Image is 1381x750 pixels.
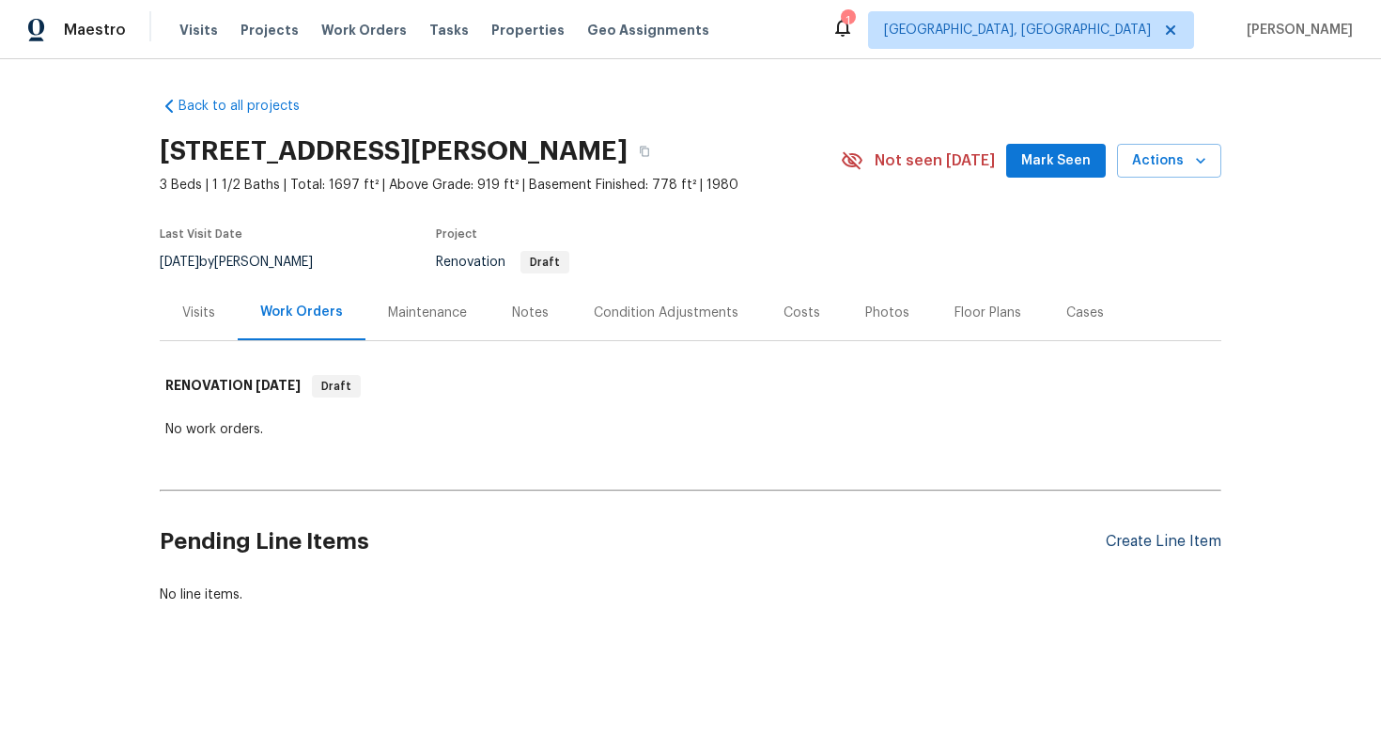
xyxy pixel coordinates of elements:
div: Work Orders [260,303,343,321]
span: [GEOGRAPHIC_DATA], [GEOGRAPHIC_DATA] [884,21,1151,39]
span: Tasks [429,23,469,37]
div: Cases [1066,304,1104,322]
div: Condition Adjustments [594,304,738,322]
span: [DATE] [160,256,199,269]
div: Create Line Item [1106,533,1221,551]
span: Actions [1132,149,1206,173]
div: by [PERSON_NAME] [160,251,335,273]
div: Visits [182,304,215,322]
a: Back to all projects [160,97,340,116]
div: RENOVATION [DATE]Draft [160,356,1221,416]
span: Projects [241,21,299,39]
h2: Pending Line Items [160,498,1106,586]
button: Mark Seen [1006,144,1106,179]
div: No line items. [160,586,1221,604]
span: Work Orders [321,21,407,39]
div: Floor Plans [954,304,1021,322]
span: Last Visit Date [160,228,242,240]
div: No work orders. [165,420,1216,439]
button: Actions [1117,144,1221,179]
div: Notes [512,304,549,322]
div: Maintenance [388,304,467,322]
span: Maestro [64,21,126,39]
h2: [STREET_ADDRESS][PERSON_NAME] [160,142,628,161]
span: Geo Assignments [587,21,709,39]
span: Properties [491,21,565,39]
button: Copy Address [628,134,661,168]
div: Costs [784,304,820,322]
span: Mark Seen [1021,149,1091,173]
span: Renovation [436,256,569,269]
div: Photos [865,304,909,322]
h6: RENOVATION [165,375,301,398]
span: Draft [522,257,567,268]
span: Visits [179,21,218,39]
span: Draft [314,377,359,396]
span: [DATE] [256,379,301,392]
span: [PERSON_NAME] [1239,21,1353,39]
span: Not seen [DATE] [875,151,995,170]
span: 3 Beds | 1 1/2 Baths | Total: 1697 ft² | Above Grade: 919 ft² | Basement Finished: 778 ft² | 1980 [160,176,841,195]
div: 1 [841,11,854,30]
span: Project [436,228,477,240]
